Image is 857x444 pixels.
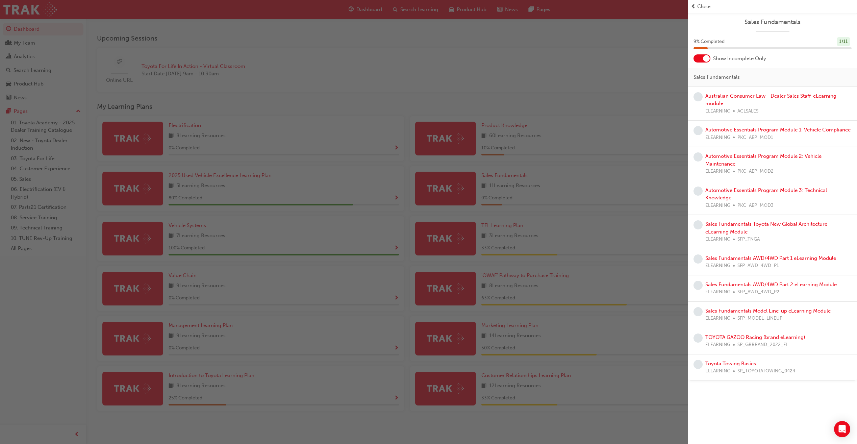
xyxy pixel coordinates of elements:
[705,187,827,201] a: Automotive Essentials Program Module 3: Technical Knowledge
[694,92,703,101] span: learningRecordVerb_NONE-icon
[737,288,779,296] span: SFP_AWD_4WD_P2
[694,73,740,81] span: Sales Fundamentals
[694,220,703,229] span: learningRecordVerb_NONE-icon
[737,202,774,209] span: PKC_AEP_MOD3
[705,134,730,142] span: ELEARNING
[705,334,805,340] a: TOYOTA GAZOO Racing (brand eLearning)
[705,341,730,349] span: ELEARNING
[694,38,725,46] span: 9 % Completed
[837,37,850,46] div: 1 / 11
[705,221,827,235] a: Sales Fundamentals Toyota New Global Architecture eLearning Module
[737,107,758,115] span: ACLSALES
[694,187,703,196] span: learningRecordVerb_NONE-icon
[705,262,730,270] span: ELEARNING
[705,93,836,107] a: Australian Consumer Law - Dealer Sales Staff-eLearning module
[705,315,730,322] span: ELEARNING
[737,341,788,349] span: SP_GRBRAND_2022_EL
[705,288,730,296] span: ELEARNING
[705,236,730,243] span: ELEARNING
[705,308,831,314] a: Sales Fundamentals Model Line-up eLearning Module
[694,281,703,290] span: learningRecordVerb_NONE-icon
[694,307,703,316] span: learningRecordVerb_NONE-icon
[705,127,851,133] a: Automotive Essentials Program Module 1: Vehicle Compliance
[694,126,703,135] span: learningRecordVerb_NONE-icon
[694,360,703,369] span: learningRecordVerb_NONE-icon
[737,262,779,270] span: SFP_AWD_4WD_P1
[705,153,822,167] a: Automotive Essentials Program Module 2: Vehicle Maintenance
[691,3,854,10] button: prev-iconClose
[737,236,760,243] span: SFP_TNGA
[705,168,730,175] span: ELEARNING
[713,55,766,63] span: Show Incomplete Only
[834,421,850,437] div: Open Intercom Messenger
[737,315,782,322] span: SFP_MODEL_LINEUP
[694,18,852,26] a: Sales Fundamentals
[694,254,703,264] span: learningRecordVerb_NONE-icon
[705,361,756,367] a: Toyota Towing Basics
[705,255,836,261] a: Sales Fundamentals AWD/4WD Part 1 eLearning Module
[705,202,730,209] span: ELEARNING
[705,367,730,375] span: ELEARNING
[694,334,703,343] span: learningRecordVerb_NONE-icon
[705,107,730,115] span: ELEARNING
[694,152,703,162] span: learningRecordVerb_NONE-icon
[737,168,774,175] span: PKC_AEP_MOD2
[737,134,773,142] span: PKC_AEP_MOD1
[697,3,710,10] span: Close
[737,367,795,375] span: SP_TOYOTATOWING_0424
[705,281,837,288] a: Sales Fundamentals AWD/4WD Part 2 eLearning Module
[691,3,696,10] span: prev-icon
